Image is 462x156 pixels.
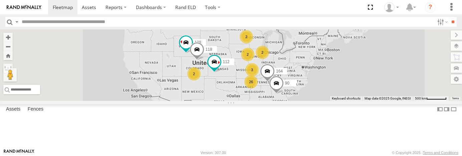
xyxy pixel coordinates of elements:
button: Zoom in [3,33,13,42]
div: Butch Tucker [382,2,401,12]
a: Visit our Website [4,149,34,156]
div: 2 [187,67,201,81]
div: 3 [245,63,259,76]
a: Terms (opens in new tab) [452,97,459,100]
div: 2 [240,30,253,43]
span: 112 [223,59,230,64]
div: 2 [241,48,254,61]
label: Search Filter Options [435,17,449,27]
button: Map Scale: 500 km per 57 pixels [413,96,449,101]
span: 90 [285,81,289,86]
span: 128 [195,40,201,45]
a: Terms and Conditions [423,151,458,155]
span: 118 [206,47,212,52]
button: Drag Pegman onto the map to open Street View [3,68,17,82]
div: Version: 307.00 [201,151,226,155]
label: Assets [3,105,24,114]
button: Zoom out [3,42,13,51]
label: Dock Summary Table to the Left [437,104,443,114]
label: Fences [24,105,47,114]
img: rand-logo.svg [7,5,41,10]
label: Dock Summary Table to the Right [443,104,450,114]
span: 164 [276,69,283,73]
label: Measure [3,63,13,73]
i: ? [425,2,436,13]
span: 500 km [415,97,426,100]
label: Search Query [14,17,19,27]
button: Zoom Home [3,51,13,60]
label: Hide Summary Table [450,104,457,114]
button: Keyboard shortcuts [332,96,361,101]
div: 26 [244,75,258,89]
label: Map Settings [451,74,462,84]
div: 2 [256,46,269,59]
div: © Copyright 2025 - [392,151,458,155]
span: Map data ©2025 Google, INEGI [365,97,411,100]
